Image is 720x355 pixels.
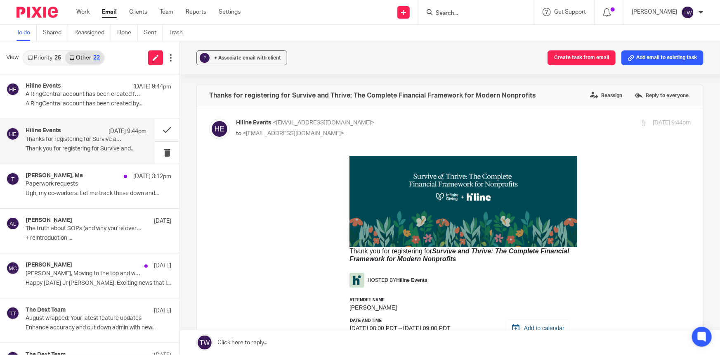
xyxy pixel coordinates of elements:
a: Add to calendar [275,167,328,177]
a: Reassigned [74,25,111,41]
p: Happy [DATE] Jr [PERSON_NAME]! Exciting news that I... [26,280,171,287]
p: [DATE] [154,262,171,270]
strong: ATTENDEE NAME [113,142,149,146]
a: RingCentral [156,245,182,252]
a: Trash [169,25,189,41]
img: svg%3E [6,307,19,320]
div: 26 [54,55,61,61]
span: © 2025 RingCentral, Inc. [10,269,64,275]
p: Thank you for registering for Survive and... [26,145,146,152]
span: To opt-out of further notifications around this event, please . [185,245,335,251]
strong: DATE AND TIME [114,162,146,167]
p: [DATE] [154,217,171,225]
span: Survive and Thrive: The Complete Financial Framework for Modern Nonprofits [113,92,333,107]
button: ? + Associate email with client [196,50,287,65]
span: Thank you for registering for [113,92,196,99]
p: [DATE] 9:44pm [133,83,171,91]
img: 5e6560c6-0a84-4453-8dda-f77a63ab7676.png [113,117,128,132]
p: Enhance accuracy and cut down admin with new... [26,324,171,331]
h4: Hiline Events [26,127,61,134]
span: Get Support [554,9,586,15]
h3: HOSTED BY [128,122,191,127]
div: 22 [93,55,100,61]
p: August wrapped: Your latest feature updates [26,315,142,322]
span: Hiline Events [160,122,191,127]
span: <[EMAIL_ADDRESS][DOMAIN_NAME]> [273,120,374,126]
img: Add to calendar [275,167,285,177]
a: Reports [186,8,206,16]
a: Sent [144,25,163,41]
a: Email [102,8,117,16]
p: [DATE] [154,307,171,315]
h4: [PERSON_NAME] [26,262,72,269]
span: [DATE] 09:00 PDT [167,169,215,176]
span: View [6,53,19,62]
img: svg%3E [681,6,694,19]
a: Priority26 [24,51,65,64]
a: Privacy Policy [251,262,282,269]
div: ? [200,53,210,63]
p: + reintroduction ... [26,235,171,242]
a: Settings [219,8,241,16]
a: Shared [43,25,68,41]
p: A RingCentral account has been created by... [26,100,171,107]
h4: Hiline Events [26,83,61,90]
span: Use of the RingCentral service and website is subject to the , , and . [10,263,283,269]
p: [DATE] 9:44pm [109,127,146,136]
img: svg%3E [6,127,19,141]
img: svg%3E [209,119,230,139]
p: [DATE] 3:12pm [133,172,171,181]
h4: [PERSON_NAME], Me [26,172,83,179]
span: If you need help, visit our . [336,245,419,251]
p: [PERSON_NAME] [632,8,677,16]
label: Reassign [588,89,624,102]
a: Work [76,8,90,16]
a: Team [160,8,173,16]
span: Hiline Events [236,120,271,126]
span: [PERSON_NAME] [113,148,161,155]
a: Help Center [391,245,418,252]
div: → [114,169,266,183]
h4: Thanks for registering for Survive and Thrive: The Complete Financial Framework for Modern Nonpro... [209,91,536,100]
span: [DATE] 08:00 PDT [114,169,161,176]
h4: The Dext Team [26,307,66,314]
span: Add to calendar [285,169,328,176]
a: Other22 [65,51,104,64]
h4: [PERSON_NAME] [26,217,72,224]
p: [DATE] 9:44pm [653,119,691,127]
a: Enter event [113,193,341,213]
p: [PERSON_NAME], Moving to the top and wanted to say thank you! [26,270,142,277]
p: Ugh, my co-workers. Let me track these down and... [26,190,171,197]
a: To do [17,25,37,41]
p: This is an unique link for you only. Please do not share with anybody else. [113,213,341,222]
a: Acceptable Use Policy [141,262,190,269]
img: svg%3E [6,217,19,230]
p: The truth about SOPs (and why you’re overcomplicating them) [26,225,142,232]
span: This event is hosted by [PERSON_NAME] Events and powered on . [10,245,184,251]
button: Add email to existing task [621,50,703,65]
a: Global Platform Terms [191,262,240,269]
a: Clients [129,8,147,16]
input: Search [435,10,509,17]
img: svg%3E [6,262,19,275]
button: Create task from email [548,50,616,65]
span: + Associate email with client [214,55,281,60]
p: Paperwork requests [26,181,142,188]
label: Reply to everyone [633,89,691,102]
p: A RingCentral account has been created for you [26,91,142,98]
img: svg%3E [6,172,19,186]
span: <[EMAIL_ADDRESS][DOMAIN_NAME]> [243,131,344,136]
span: to [236,131,241,136]
img: Pixie [17,7,58,18]
img: svg%3E [6,83,19,96]
a: Done [117,25,138,41]
a: click here [312,245,333,252]
p: Thanks for registering for Survive and Thrive: The Complete Financial Framework for Modern Nonpro... [26,136,123,143]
